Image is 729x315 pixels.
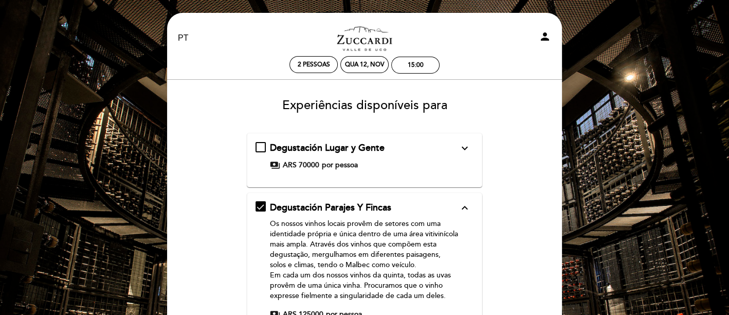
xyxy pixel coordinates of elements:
span: por pessoa [322,160,358,170]
div: Qua 12, nov [345,61,385,68]
i: expand_less [458,202,470,214]
span: Degustación Parajes Y Fincas [270,202,391,213]
md-checkbox: Degustación Lugar y Gente expand_more Para nós o vinho é lugar e são pessoas. Queremos que os nos... [256,142,474,170]
i: expand_more [458,142,470,154]
span: ARS 70000 [283,160,319,170]
button: expand_more [455,142,473,155]
a: Zuccardi Valle de Uco - Turismo [300,24,429,52]
p: Os nossos vinhos locais provêm de setores com uma identidade própria e única dentro de uma área v... [270,219,459,301]
div: 15:00 [408,61,424,69]
button: person [539,30,551,46]
span: Experiências disponíveis para [282,98,447,113]
i: person [539,30,551,43]
span: payments [270,160,280,170]
span: Degustación Lugar y Gente [270,142,385,153]
span: 2 pessoas [298,61,330,68]
button: expand_less [455,201,473,215]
